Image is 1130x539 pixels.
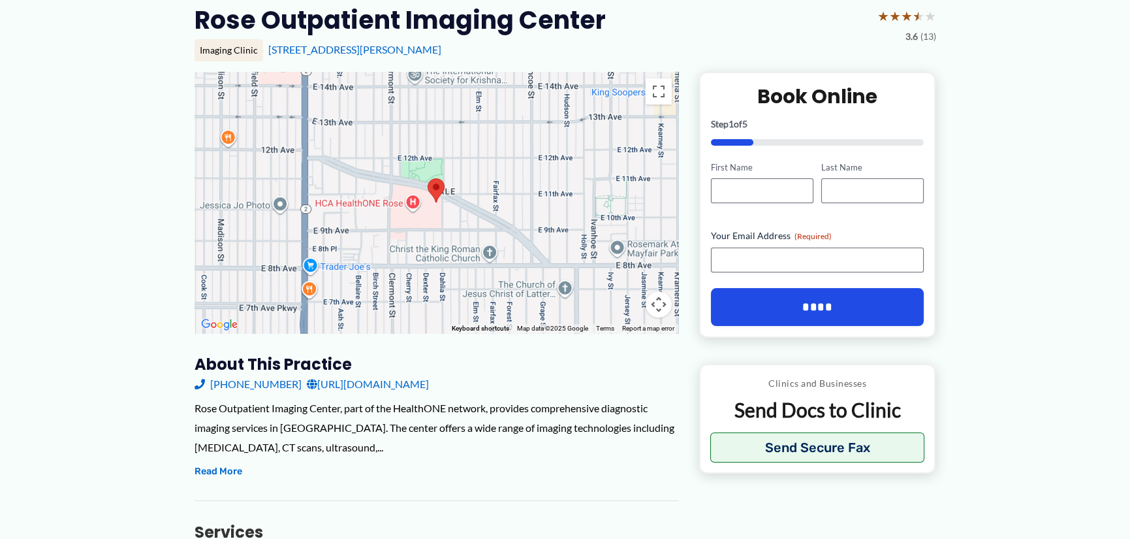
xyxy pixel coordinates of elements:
[920,28,936,45] span: (13)
[710,397,925,423] p: Send Docs to Clinic
[711,229,924,242] label: Your Email Address
[710,375,925,392] p: Clinics and Businesses
[198,316,241,333] a: Open this area in Google Maps (opens a new window)
[517,325,588,332] span: Map data ©2025 Google
[596,325,614,332] a: Terms (opens in new tab)
[195,374,302,394] a: [PHONE_NUMBER]
[901,4,913,28] span: ★
[622,325,674,332] a: Report a map error
[710,433,925,463] button: Send Secure Fax
[452,324,509,333] button: Keyboard shortcuts
[195,354,678,374] h3: About this practice
[307,374,429,394] a: [URL][DOMAIN_NAME]
[646,291,672,318] button: Map camera controls
[195,399,678,457] div: Rose Outpatient Imaging Center, part of the HealthONE network, provides comprehensive diagnostic ...
[711,120,924,129] p: Step of
[268,43,441,56] a: [STREET_ADDRESS][PERSON_NAME]
[646,78,672,105] button: Toggle fullscreen view
[711,84,924,109] h2: Book Online
[711,161,813,174] label: First Name
[729,118,734,129] span: 1
[195,464,242,480] button: Read More
[794,231,832,241] span: (Required)
[889,4,901,28] span: ★
[195,39,263,61] div: Imaging Clinic
[198,316,241,333] img: Google
[924,4,936,28] span: ★
[821,161,924,174] label: Last Name
[195,4,606,36] h2: Rose Outpatient Imaging Center
[742,118,747,129] span: 5
[877,4,889,28] span: ★
[913,4,924,28] span: ★
[905,28,918,45] span: 3.6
